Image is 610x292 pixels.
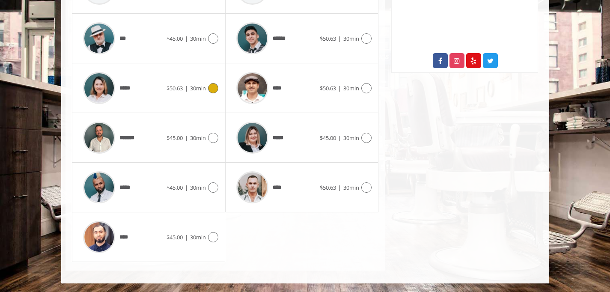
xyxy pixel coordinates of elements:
span: 30min [343,134,359,142]
span: | [185,35,188,42]
span: 30min [343,84,359,92]
span: $50.63 [320,35,336,42]
span: $45.00 [167,35,183,42]
span: 30min [343,35,359,42]
span: $45.00 [167,233,183,241]
span: | [185,233,188,241]
span: 30min [343,184,359,191]
span: | [185,134,188,142]
span: 30min [190,134,206,142]
span: 30min [190,84,206,92]
span: $45.00 [320,134,336,142]
span: 30min [190,184,206,191]
span: $45.00 [167,134,183,142]
span: $50.63 [167,84,183,92]
span: | [185,184,188,191]
span: 30min [190,35,206,42]
span: 30min [190,233,206,241]
span: | [338,134,341,142]
span: | [338,84,341,92]
span: | [185,84,188,92]
span: | [338,35,341,42]
span: $50.63 [320,184,336,191]
span: $50.63 [320,84,336,92]
span: $45.00 [167,184,183,191]
span: | [338,184,341,191]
